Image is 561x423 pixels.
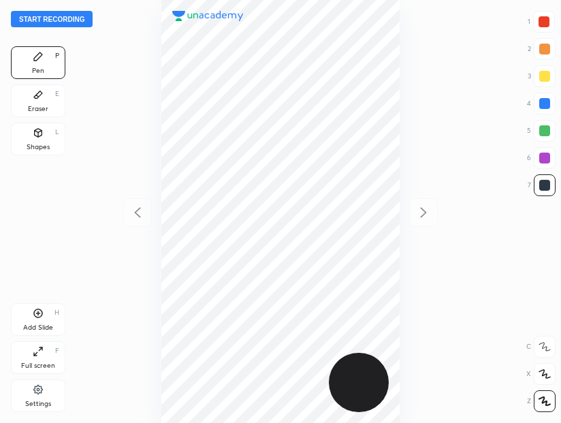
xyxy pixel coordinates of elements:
div: 2 [528,38,556,60]
div: L [55,129,59,136]
div: 4 [527,93,556,114]
div: 7 [528,174,556,196]
div: Shapes [27,144,50,151]
div: F [55,347,59,354]
div: Settings [25,401,51,407]
div: 1 [528,11,555,33]
div: 6 [527,147,556,169]
div: Z [527,390,556,412]
div: P [55,52,59,59]
div: 5 [527,120,556,142]
div: 3 [528,65,556,87]
div: Pen [32,67,44,74]
div: Add Slide [23,324,53,331]
button: Start recording [11,11,93,27]
div: E [55,91,59,97]
div: C [526,336,556,358]
div: X [526,363,556,385]
div: Eraser [28,106,48,112]
img: logo.38c385cc.svg [172,11,244,22]
div: H [54,309,59,316]
div: Full screen [21,362,55,369]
